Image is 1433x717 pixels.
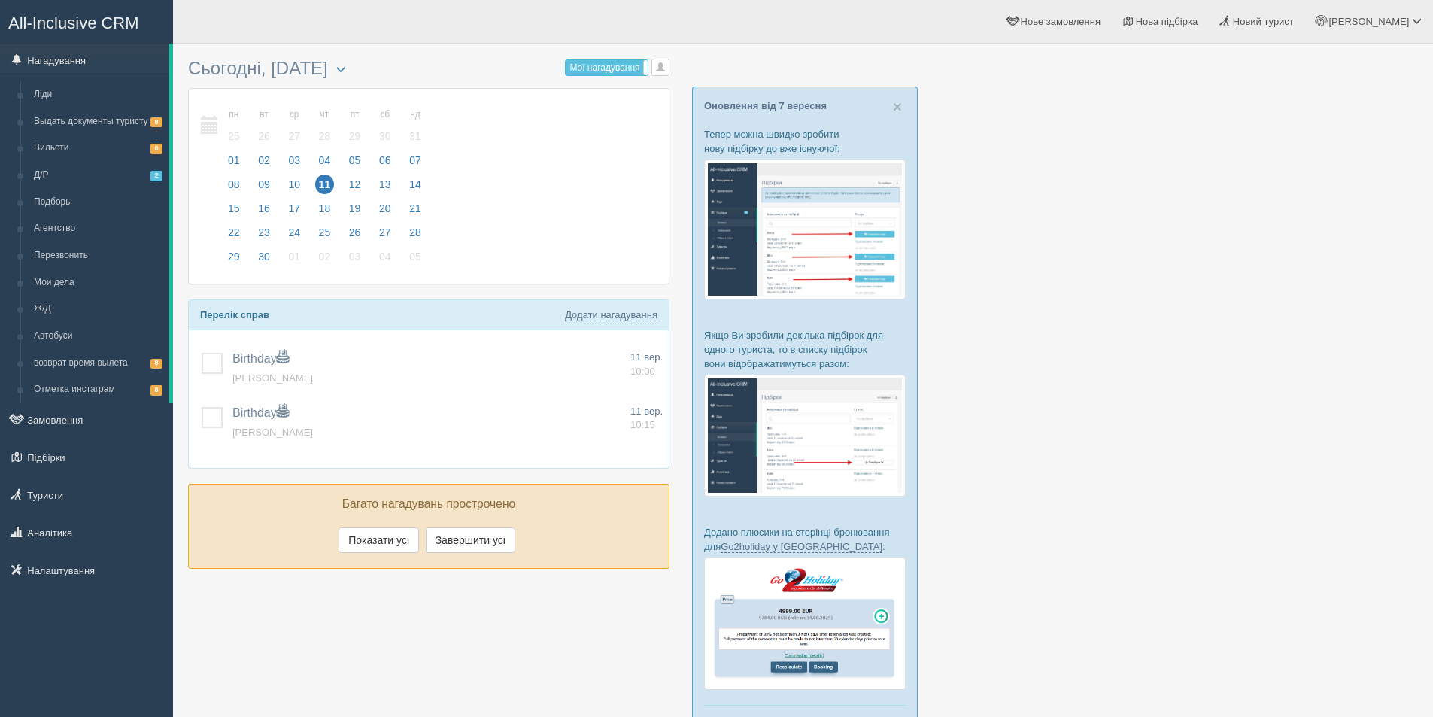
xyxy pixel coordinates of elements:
[704,557,906,690] img: go2holiday-proposal-for-travel-agency.png
[375,247,395,266] span: 04
[893,98,902,115] span: ×
[220,224,248,248] a: 22
[345,247,365,266] span: 03
[232,372,313,384] a: [PERSON_NAME]
[254,150,274,170] span: 02
[232,352,289,365] a: Birthday
[341,100,369,152] a: пт 29
[405,150,425,170] span: 07
[704,160,906,299] img: %D0%BF%D1%96%D0%B4%D0%B1%D1%96%D1%80%D0%BA%D0%B0-%D1%82%D1%83%D1%80%D0%B8%D1%81%D1%82%D1%83-%D1%8...
[721,541,882,553] a: Go2holiday у [GEOGRAPHIC_DATA]
[254,247,274,266] span: 30
[371,200,399,224] a: 20
[284,175,304,194] span: 10
[630,405,663,433] a: 11 вер. 10:15
[341,248,369,272] a: 03
[630,406,663,417] span: 11 вер.
[371,176,399,200] a: 13
[250,176,278,200] a: 09
[375,126,395,146] span: 30
[426,527,515,553] button: Завершити усі
[27,350,169,377] a: возврат время вылета8
[405,108,425,121] small: нд
[280,100,308,152] a: ср 27
[280,224,308,248] a: 24
[630,351,663,363] span: 11 вер.
[311,248,339,272] a: 02
[280,200,308,224] a: 17
[188,59,669,81] h3: Сьогодні, [DATE]
[284,199,304,218] span: 17
[569,62,639,73] span: Мої нагадування
[375,150,395,170] span: 06
[311,100,339,152] a: чт 28
[220,100,248,152] a: пн 25
[315,199,335,218] span: 18
[1136,16,1198,27] span: Нова підбірка
[315,108,335,121] small: чт
[224,199,244,218] span: 15
[224,175,244,194] span: 08
[1328,16,1409,27] span: [PERSON_NAME]
[254,108,274,121] small: вт
[401,152,426,176] a: 07
[27,376,169,403] a: Отметка инстаграм8
[341,200,369,224] a: 19
[704,127,906,156] p: Тепер можна швидко зробити нову підбірку до вже існуючої:
[375,175,395,194] span: 13
[250,152,278,176] a: 02
[250,224,278,248] a: 23
[375,223,395,242] span: 27
[630,419,655,430] span: 10:15
[150,117,162,127] span: 8
[232,406,289,419] a: Birthday
[27,81,169,108] a: Ліди
[401,224,426,248] a: 28
[284,150,304,170] span: 03
[315,223,335,242] span: 25
[345,150,365,170] span: 05
[704,100,827,111] a: Оновлення від 7 вересня
[150,144,162,153] span: 8
[27,269,169,296] a: Мои дела
[345,126,365,146] span: 29
[220,176,248,200] a: 08
[341,152,369,176] a: 05
[345,108,365,121] small: пт
[150,359,162,369] span: 8
[284,108,304,121] small: ср
[27,108,169,135] a: Выдать документы туристу8
[200,309,269,321] b: Перелік справ
[371,224,399,248] a: 27
[405,126,425,146] span: 31
[315,150,335,170] span: 04
[232,427,313,438] a: [PERSON_NAME]
[311,176,339,200] a: 11
[401,176,426,200] a: 14
[224,150,244,170] span: 01
[345,199,365,218] span: 19
[254,199,274,218] span: 16
[371,152,399,176] a: 06
[224,108,244,121] small: пн
[704,375,906,496] img: %D0%BF%D1%96%D0%B4%D0%B1%D1%96%D1%80%D0%BA%D0%B8-%D0%B3%D1%80%D1%83%D0%BF%D0%B0-%D1%81%D1%80%D0%B...
[27,242,169,269] a: Перезвонить
[254,175,274,194] span: 09
[250,100,278,152] a: вт 26
[311,152,339,176] a: 04
[220,200,248,224] a: 15
[254,223,274,242] span: 23
[311,224,339,248] a: 25
[220,152,248,176] a: 01
[280,176,308,200] a: 10
[371,100,399,152] a: сб 30
[315,247,335,266] span: 02
[27,215,169,242] a: Агентство
[401,200,426,224] a: 21
[315,175,335,194] span: 11
[630,351,663,378] a: 11 вер. 10:00
[345,175,365,194] span: 12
